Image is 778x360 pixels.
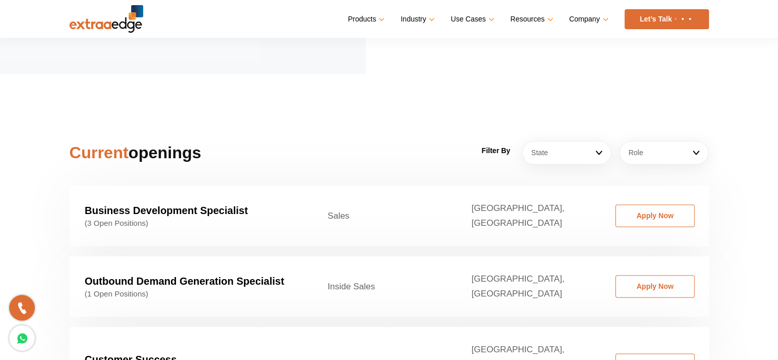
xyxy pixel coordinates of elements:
[70,143,129,162] span: Current
[85,205,248,216] strong: Business Development Specialist
[569,12,607,27] a: Company
[510,12,551,27] a: Resources
[615,275,695,298] a: Apply Now
[313,185,456,246] td: Sales
[456,256,600,316] td: [GEOGRAPHIC_DATA], [GEOGRAPHIC_DATA]
[85,219,297,228] span: (3 Open Positions)
[615,204,695,227] a: Apply Now
[619,141,708,164] a: Role
[451,12,492,27] a: Use Cases
[625,9,709,29] a: Let’s Talk
[70,140,273,165] h2: openings
[85,276,284,287] strong: Outbound Demand Generation Specialist
[85,289,297,299] span: (1 Open Positions)
[313,256,456,316] td: Inside Sales
[522,141,611,164] a: State
[481,143,510,158] label: Filter By
[348,12,383,27] a: Products
[456,185,600,246] td: [GEOGRAPHIC_DATA], [GEOGRAPHIC_DATA]
[401,12,433,27] a: Industry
